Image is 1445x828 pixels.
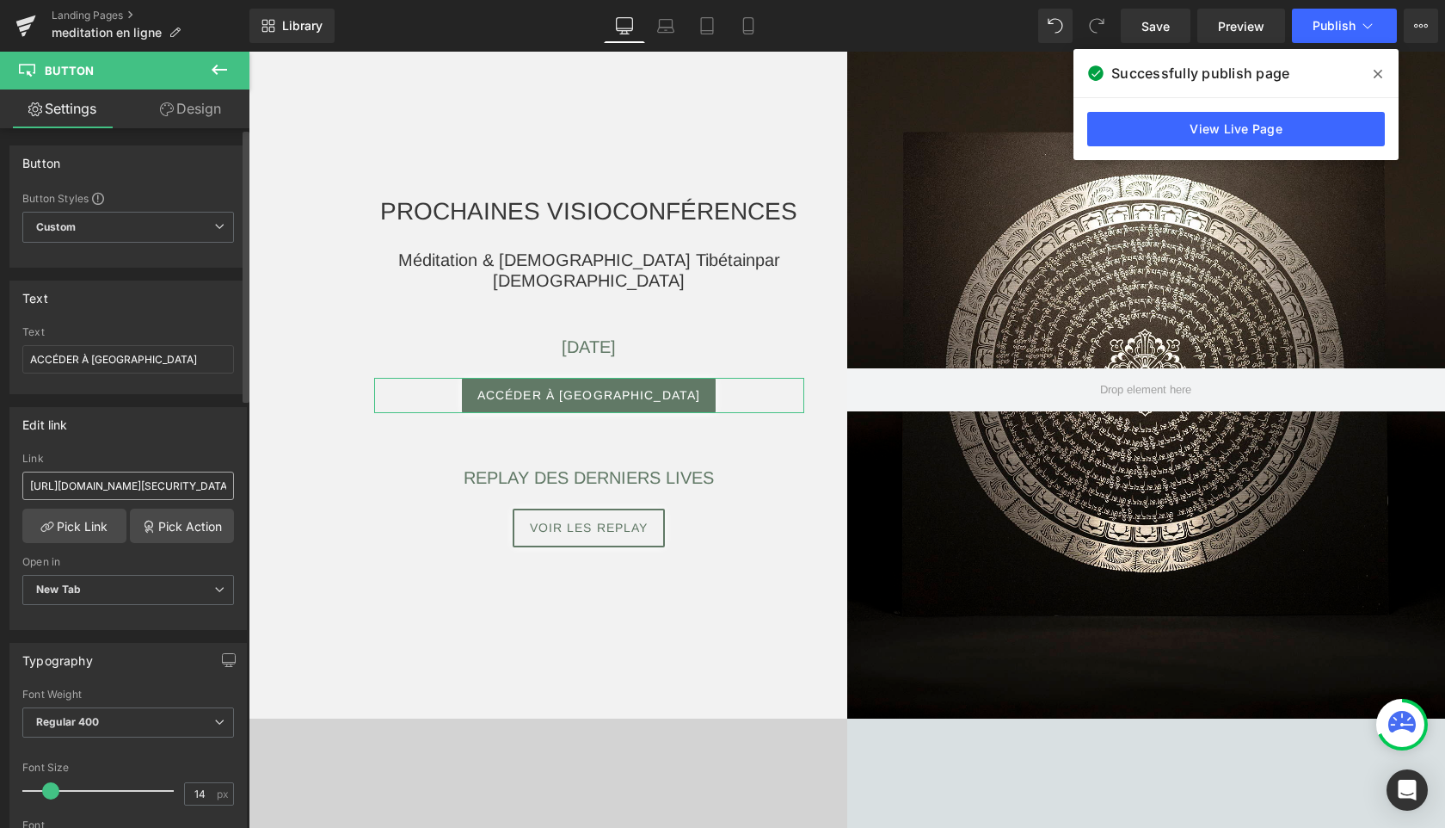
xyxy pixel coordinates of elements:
[52,9,249,22] a: Landing Pages
[22,644,93,668] div: Typography
[217,788,231,800] span: px
[645,9,686,43] a: Laptop
[22,509,126,543] a: Pick Link
[1292,9,1397,43] button: Publish
[22,689,234,701] div: Font Weight
[22,472,234,500] input: https://your-shop.myshopify.com
[1079,9,1114,43] button: Redo
[22,281,48,306] div: Text
[229,337,452,350] span: ACCÉDER À [GEOGRAPHIC_DATA]
[1087,112,1385,146] a: View Live Page
[249,9,335,43] a: New Library
[1404,9,1438,43] button: More
[1387,769,1428,811] div: Open Intercom Messenger
[150,199,507,218] span: Méditation & [DEMOGRAPHIC_DATA] Tibétain
[36,715,100,728] b: Regular 400
[728,9,769,43] a: Mobile
[52,26,162,40] span: meditation en ligne
[215,417,465,436] span: REPLAY DES DERNIERS LIVES
[22,762,234,774] div: Font Size
[22,146,60,170] div: Button
[244,199,532,238] span: par [DEMOGRAPHIC_DATA]
[36,583,81,596] b: New Tab
[22,326,234,338] div: Text
[313,286,367,305] span: [DATE]
[264,457,417,496] a: VOIR LES REPLAY
[22,408,68,432] div: Edit link
[45,64,94,77] span: Button
[22,556,234,568] div: Open in
[1197,9,1285,43] a: Preview
[281,469,400,483] span: VOIR LES REPLAY
[128,90,253,128] a: Design
[22,453,234,465] div: Link
[22,191,234,205] div: Button Styles
[1141,17,1170,35] span: Save
[1038,9,1073,43] button: Undo
[1313,19,1356,33] span: Publish
[130,509,234,543] a: Pick Action
[213,326,467,361] a: ACCÉDER À [GEOGRAPHIC_DATA]
[604,9,645,43] a: Desktop
[132,146,549,173] span: PROCHAINES VISIOCONFÉRENCES
[1218,17,1264,35] span: Preview
[1111,63,1289,83] span: Successfully publish page
[686,9,728,43] a: Tablet
[282,18,323,34] span: Library
[36,220,76,235] b: Custom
